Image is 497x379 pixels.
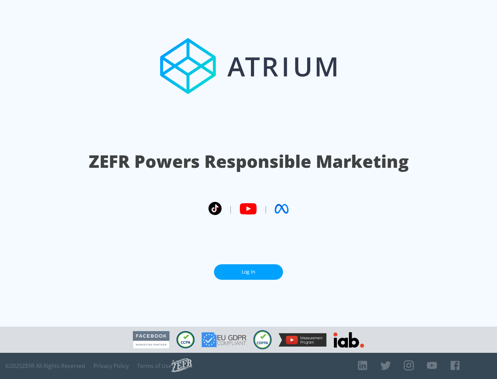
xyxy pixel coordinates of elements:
img: IAB [333,332,364,348]
a: Privacy Policy [94,362,129,369]
span: © 2025 ZEFR All Rights Reserved [5,362,85,369]
a: Log In [214,264,283,280]
span: | [228,204,233,214]
a: Terms of Use [137,362,172,369]
h1: ZEFR Powers Responsible Marketing [89,150,409,173]
span: | [264,204,268,214]
img: Facebook Marketing Partner [133,331,169,349]
img: GDPR Compliant [202,332,246,347]
img: COPPA Compliant [253,330,272,349]
img: CCPA Compliant [176,331,195,348]
img: YouTube Measurement Program [279,333,327,347]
